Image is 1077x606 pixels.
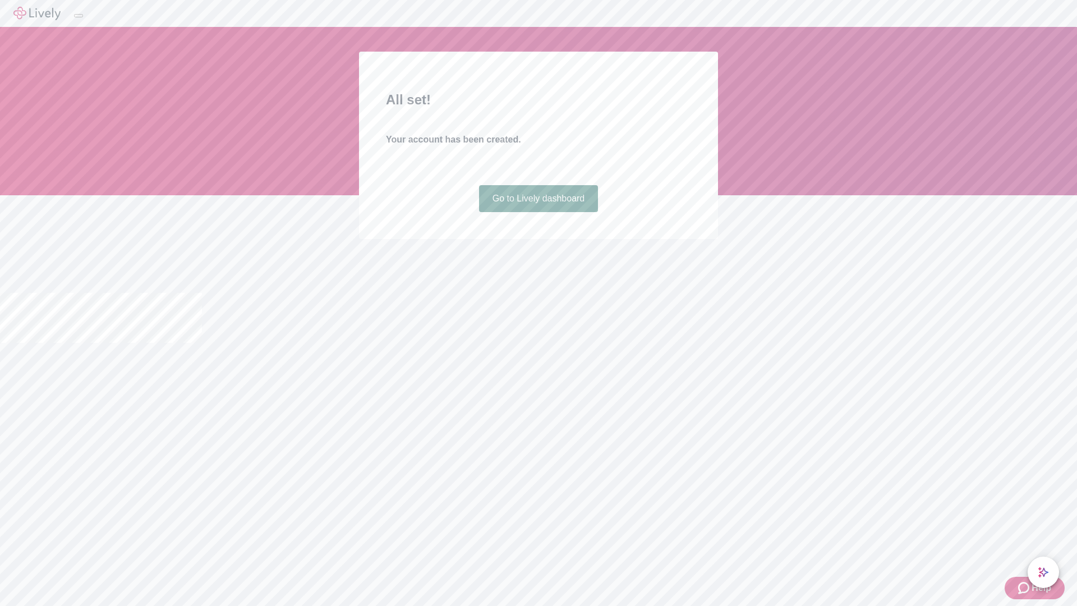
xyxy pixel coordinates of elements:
[1032,581,1051,595] span: Help
[1028,557,1059,588] button: chat
[1005,577,1065,599] button: Zendesk support iconHelp
[1038,567,1049,578] svg: Lively AI Assistant
[1018,581,1032,595] svg: Zendesk support icon
[13,7,61,20] img: Lively
[386,90,691,110] h2: All set!
[386,133,691,146] h4: Your account has been created.
[479,185,599,212] a: Go to Lively dashboard
[74,14,83,17] button: Log out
